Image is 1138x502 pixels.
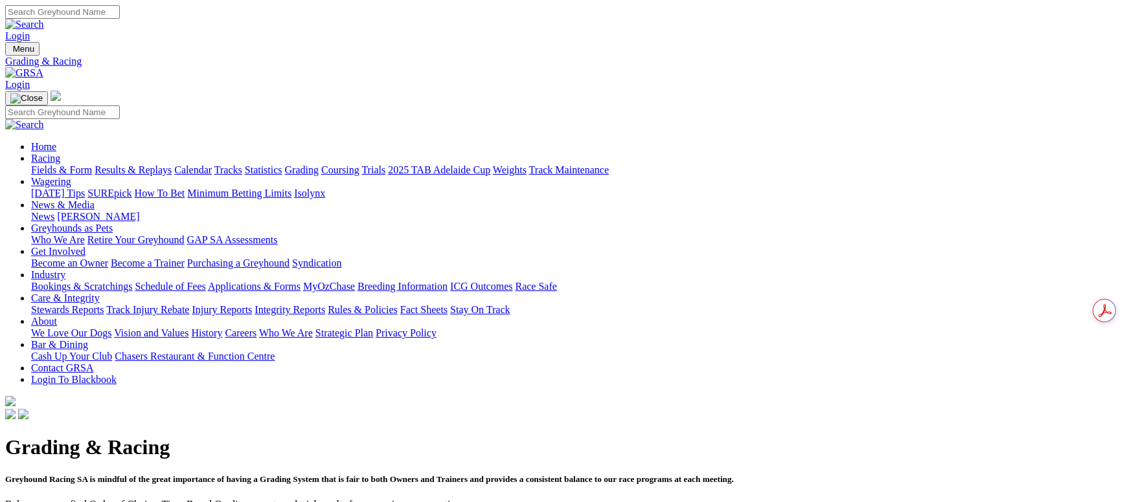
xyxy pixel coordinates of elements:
[31,234,1133,246] div: Greyhounds as Pets
[5,67,43,79] img: GRSA
[31,223,113,234] a: Greyhounds as Pets
[31,281,1133,292] div: Industry
[5,56,1133,67] a: Grading & Racing
[10,93,43,104] img: Close
[361,164,385,175] a: Trials
[31,211,1133,223] div: News & Media
[515,281,556,292] a: Race Safe
[31,292,100,303] a: Care & Integrity
[192,304,252,315] a: Injury Reports
[245,164,282,175] a: Statistics
[5,435,1133,459] h1: Grading & Racing
[225,327,256,338] a: Careers
[5,5,120,19] input: Search
[315,327,373,338] a: Strategic Plan
[321,164,359,175] a: Coursing
[5,79,30,90] a: Login
[31,141,56,152] a: Home
[400,304,448,315] a: Fact Sheets
[31,339,88,350] a: Bar & Dining
[5,19,44,30] img: Search
[106,304,189,315] a: Track Injury Rebate
[31,234,85,245] a: Who We Are
[31,211,54,222] a: News
[31,257,108,268] a: Become an Owner
[31,304,104,315] a: Stewards Reports
[259,327,313,338] a: Who We Are
[31,257,1133,269] div: Get Involved
[31,327,1133,339] div: About
[303,281,355,292] a: MyOzChase
[31,199,95,210] a: News & Media
[450,304,510,315] a: Stay On Track
[292,257,341,268] a: Syndication
[87,234,185,245] a: Retire Your Greyhound
[31,164,92,175] a: Fields & Form
[31,153,60,164] a: Racing
[5,30,30,41] a: Login
[31,176,71,187] a: Wagering
[5,105,120,119] input: Search
[328,304,398,315] a: Rules & Policies
[31,327,111,338] a: We Love Our Dogs
[294,188,325,199] a: Isolynx
[31,188,1133,199] div: Wagering
[214,164,242,175] a: Tracks
[114,327,188,338] a: Vision and Values
[111,257,185,268] a: Become a Trainer
[135,281,205,292] a: Schedule of Fees
[5,409,16,419] img: facebook.svg
[31,246,85,257] a: Get Involved
[285,164,319,175] a: Grading
[18,409,28,419] img: twitter.svg
[358,281,448,292] a: Breeding Information
[450,281,512,292] a: ICG Outcomes
[529,164,609,175] a: Track Maintenance
[187,234,278,245] a: GAP SA Assessments
[31,281,132,292] a: Bookings & Scratchings
[31,362,93,373] a: Contact GRSA
[493,164,527,175] a: Weights
[187,188,291,199] a: Minimum Betting Limits
[174,164,212,175] a: Calendar
[57,211,139,222] a: [PERSON_NAME]
[5,91,48,105] button: Toggle navigation
[31,374,117,385] a: Login To Blackbook
[208,281,301,292] a: Applications & Forms
[5,119,44,131] img: Search
[31,316,57,327] a: About
[31,188,85,199] a: [DATE] Tips
[51,91,61,101] img: logo-grsa-white.png
[31,269,65,280] a: Industry
[187,257,290,268] a: Purchasing a Greyhound
[31,164,1133,176] div: Racing
[135,188,185,199] a: How To Bet
[255,304,325,315] a: Integrity Reports
[31,351,112,362] a: Cash Up Your Club
[87,188,131,199] a: SUREpick
[5,42,40,56] button: Toggle navigation
[31,304,1133,316] div: Care & Integrity
[388,164,490,175] a: 2025 TAB Adelaide Cup
[376,327,437,338] a: Privacy Policy
[13,44,34,54] span: Menu
[95,164,172,175] a: Results & Replays
[191,327,222,338] a: History
[5,396,16,406] img: logo-grsa-white.png
[5,474,1133,485] h5: Greyhound Racing SA is mindful of the great importance of having a Grading System that is fair to...
[31,351,1133,362] div: Bar & Dining
[115,351,275,362] a: Chasers Restaurant & Function Centre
